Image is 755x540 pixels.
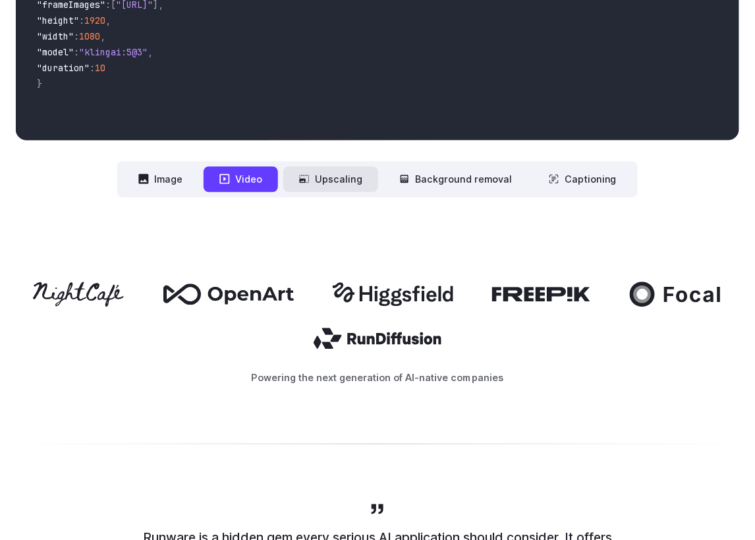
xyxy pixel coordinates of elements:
span: , [105,15,111,26]
span: : [90,62,95,74]
span: , [100,30,105,42]
p: Powering the next generation of AI-native companies [16,371,739,386]
span: : [74,30,79,42]
span: "width" [37,30,74,42]
span: "duration" [37,62,90,74]
button: Captioning [533,167,632,193]
span: "height" [37,15,79,26]
span: "model" [37,46,74,58]
span: 1080 [79,30,100,42]
span: : [79,15,84,26]
button: Background removal [383,167,528,193]
span: } [37,78,42,90]
span: : [74,46,79,58]
span: 10 [95,62,105,74]
button: Video [204,167,278,193]
span: "klingai:5@3" [79,46,148,58]
span: 1920 [84,15,105,26]
span: , [148,46,153,58]
button: Image [123,167,198,193]
button: Upscaling [283,167,378,193]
